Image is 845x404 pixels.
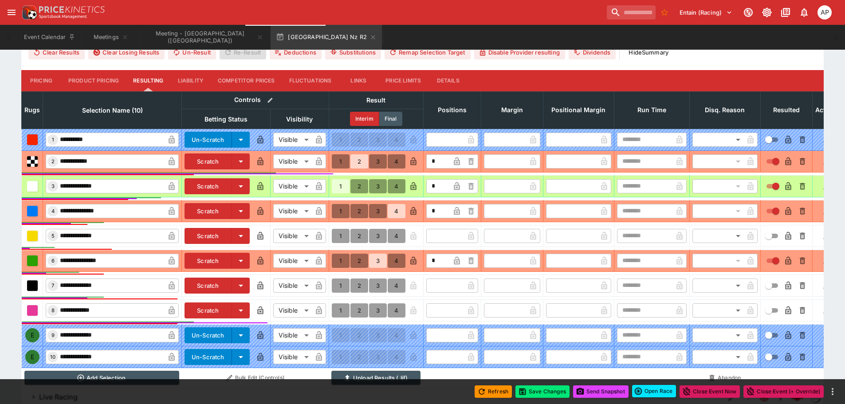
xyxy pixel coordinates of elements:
[796,4,812,20] button: Notifications
[50,233,56,239] span: 5
[273,350,312,364] div: Visible
[22,91,43,129] th: Rugs
[72,105,153,116] span: Selection Name (10)
[21,70,61,91] button: Pricing
[369,204,387,218] button: 3
[185,302,232,318] button: Scratch
[185,349,232,365] button: Un-Scratch
[332,229,350,243] button: 1
[50,258,56,264] span: 6
[20,4,37,21] img: PriceKinetics Logo
[614,91,689,129] th: Run Time
[50,137,56,143] span: 1
[332,303,350,318] button: 1
[674,5,738,20] button: Select Tenant
[573,385,629,398] button: Send Snapshot
[83,25,139,50] button: Meetings
[632,385,676,397] div: split button
[273,204,312,218] div: Visible
[388,179,405,193] button: 4
[740,4,756,20] button: Connected to PK
[657,5,672,20] button: No Bookmarks
[19,25,81,50] button: Event Calendar
[607,5,656,20] input: search
[270,45,322,59] button: Deductions
[273,278,312,293] div: Visible
[388,229,405,243] button: 4
[28,45,85,59] button: Clear Results
[126,70,170,91] button: Resulting
[211,70,282,91] button: Competitor Prices
[515,385,570,398] button: Save Changes
[680,385,740,398] button: Close Event Now
[220,45,266,59] span: Re-Result
[689,91,760,129] th: Disq. Reason
[168,45,216,59] button: Un-Result
[273,154,312,169] div: Visible
[692,371,758,385] button: Abandon
[141,25,269,50] button: Meeting - Ascot Park Nz (NZ)
[39,15,87,19] img: Sportsbook Management
[273,229,312,243] div: Visible
[632,385,676,397] button: Open Race
[332,278,350,293] button: 1
[812,91,841,129] th: Actions
[50,183,56,189] span: 3
[185,178,232,194] button: Scratch
[385,45,471,59] button: Remap Selection Target
[195,114,257,125] span: Betting Status
[388,154,405,169] button: 4
[475,385,512,398] button: Refresh
[332,154,350,169] button: 1
[185,153,232,169] button: Scratch
[350,179,368,193] button: 2
[369,229,387,243] button: 3
[48,354,57,360] span: 10
[50,307,56,314] span: 8
[815,3,834,22] button: Allan Pollitt
[388,204,405,218] button: 4
[264,94,276,106] button: Bulk edit
[4,4,20,20] button: open drawer
[185,203,232,219] button: Scratch
[743,385,824,398] button: Close Event (+ Override)
[273,303,312,318] div: Visible
[273,133,312,147] div: Visible
[50,282,56,289] span: 7
[428,70,468,91] button: Details
[331,371,421,385] button: Upload Results (.lif)
[329,91,423,109] th: Result
[325,45,381,59] button: Substitutions
[185,253,232,269] button: Scratch
[378,70,428,91] button: Price Limits
[350,278,368,293] button: 2
[543,91,614,129] th: Positional Margin
[332,204,350,218] button: 1
[369,303,387,318] button: 3
[369,278,387,293] button: 3
[24,371,179,385] button: Add Selection
[61,70,126,91] button: Product Pricing
[185,278,232,294] button: Scratch
[759,4,775,20] button: Toggle light/dark mode
[623,45,674,59] button: HideSummary
[379,112,402,126] button: Final
[350,229,368,243] button: 2
[369,254,387,268] button: 3
[474,45,565,59] button: Disable Provider resulting
[88,45,165,59] button: Clear Losing Results
[369,179,387,193] button: 3
[25,350,39,364] div: E
[50,208,56,214] span: 4
[185,371,326,385] button: Bulk Edit (Controls)
[481,91,543,129] th: Margin
[185,327,232,343] button: Un-Scratch
[388,278,405,293] button: 4
[25,328,39,342] div: E
[350,303,368,318] button: 2
[388,254,405,268] button: 4
[271,25,382,50] button: [GEOGRAPHIC_DATA] Nz R2
[350,154,368,169] button: 2
[350,254,368,268] button: 2
[369,154,387,169] button: 3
